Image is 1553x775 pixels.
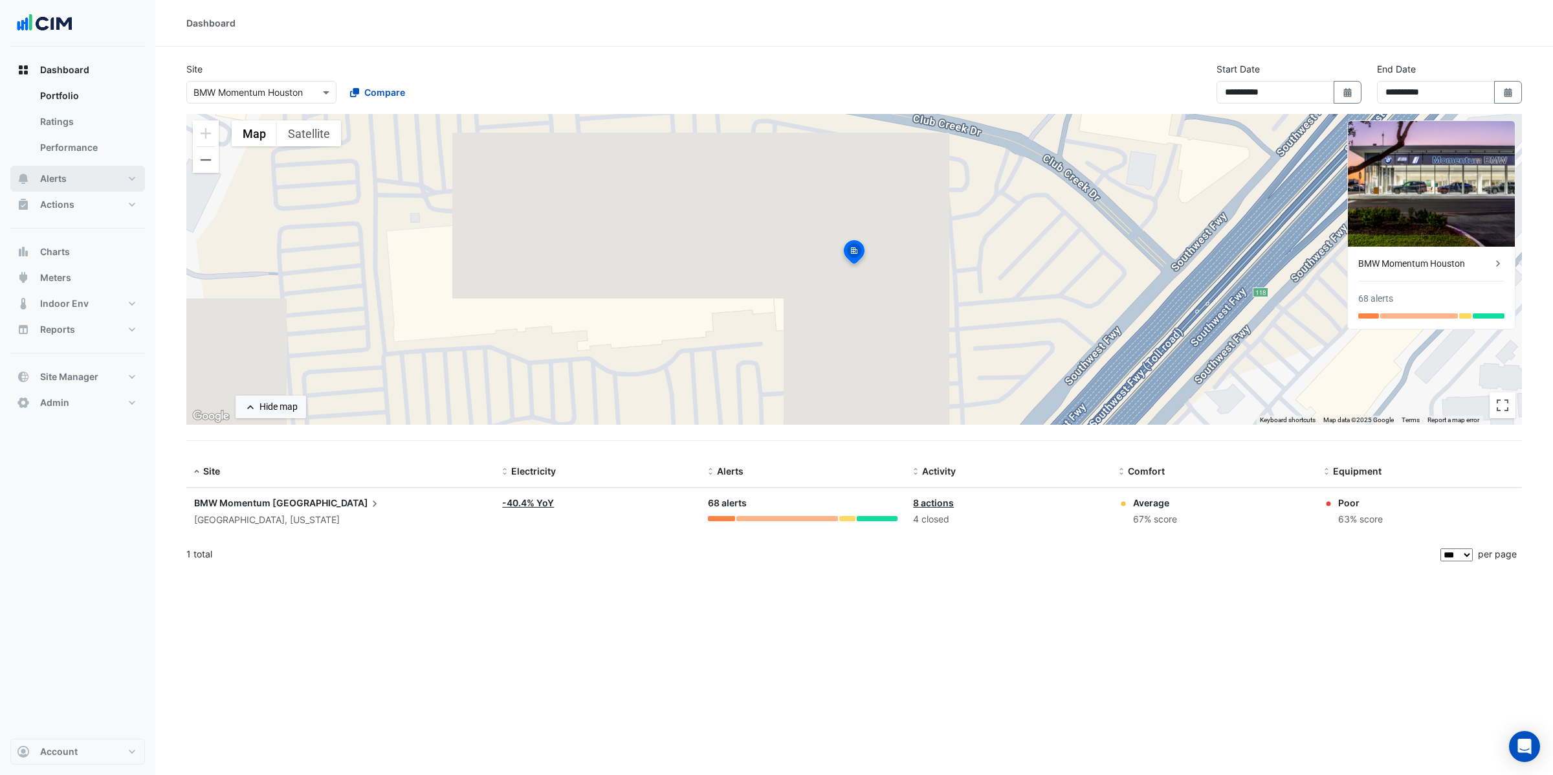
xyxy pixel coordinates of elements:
[1427,416,1479,423] a: Report a map error
[40,63,89,76] span: Dashboard
[1348,121,1515,247] img: BMW Momentum Houston
[1338,496,1383,510] div: Poor
[10,166,145,192] button: Alerts
[708,496,898,511] div: 68 alerts
[40,745,78,758] span: Account
[511,466,556,477] span: Electricity
[17,271,30,284] app-icon: Meters
[190,408,232,425] a: Open this area in Google Maps (opens a new window)
[236,396,306,418] button: Hide map
[232,120,277,146] button: Show street map
[10,364,145,390] button: Site Manager
[30,83,145,109] a: Portfolio
[17,323,30,336] app-icon: Reports
[193,147,219,173] button: Zoom out
[1338,512,1383,527] div: 63% score
[913,512,1103,527] div: 4 closed
[502,497,554,508] a: -40.4% YoY
[17,370,30,383] app-icon: Site Manager
[186,16,236,30] div: Dashboard
[194,513,487,528] div: [GEOGRAPHIC_DATA], [US_STATE]
[1323,416,1394,423] span: Map data ©2025 Google
[1342,87,1354,98] fa-icon: Select Date
[17,396,30,409] app-icon: Admin
[40,297,89,310] span: Indoor Env
[277,120,341,146] button: Show satellite imagery
[1358,292,1393,306] div: 68 alerts
[1478,548,1517,559] span: per page
[203,466,220,477] span: Site
[342,81,413,104] button: Compare
[1133,496,1177,510] div: Average
[190,408,232,425] img: Google
[17,245,30,258] app-icon: Charts
[17,172,30,185] app-icon: Alerts
[194,497,270,508] span: BMW Momentum
[30,135,145,161] a: Performance
[17,63,30,76] app-icon: Dashboard
[10,317,145,343] button: Reports
[1217,62,1260,76] label: Start Date
[259,400,298,414] div: Hide map
[30,109,145,135] a: Ratings
[1333,466,1382,477] span: Equipment
[1509,731,1540,762] div: Open Intercom Messenger
[40,323,75,336] span: Reports
[10,239,145,265] button: Charts
[10,192,145,218] button: Actions
[1128,466,1165,477] span: Comfort
[17,198,30,211] app-icon: Actions
[10,291,145,317] button: Indoor Env
[913,497,954,508] a: 8 actions
[186,62,203,76] label: Site
[717,466,743,477] span: Alerts
[922,466,956,477] span: Activity
[40,271,71,284] span: Meters
[840,238,868,269] img: site-pin-selected.svg
[272,496,381,510] span: [GEOGRAPHIC_DATA]
[10,265,145,291] button: Meters
[1133,512,1177,527] div: 67% score
[40,245,70,258] span: Charts
[16,10,74,36] img: Company Logo
[193,120,219,146] button: Zoom in
[186,538,1438,570] div: 1 total
[17,297,30,310] app-icon: Indoor Env
[1377,62,1416,76] label: End Date
[40,172,67,185] span: Alerts
[10,390,145,416] button: Admin
[40,370,98,383] span: Site Manager
[40,198,74,211] span: Actions
[10,57,145,83] button: Dashboard
[364,85,405,99] span: Compare
[10,83,145,166] div: Dashboard
[1260,416,1316,425] button: Keyboard shortcuts
[1358,257,1492,271] div: BMW Momentum Houston
[1490,392,1515,418] button: Toggle fullscreen view
[40,396,69,409] span: Admin
[1503,87,1514,98] fa-icon: Select Date
[10,739,145,765] button: Account
[1402,416,1420,423] a: Terms (opens in new tab)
